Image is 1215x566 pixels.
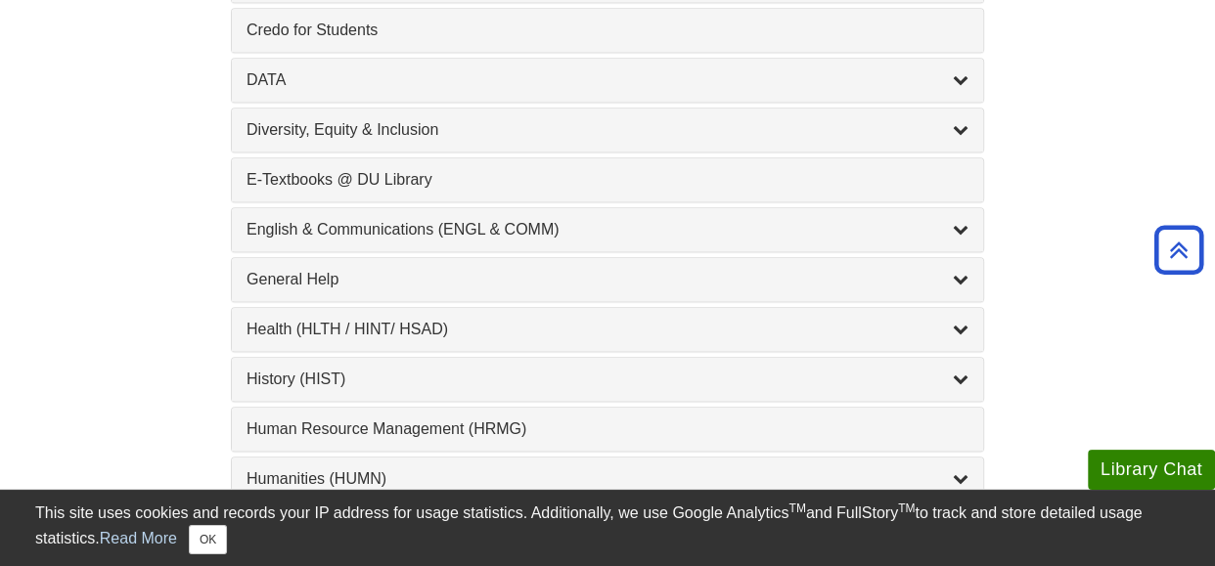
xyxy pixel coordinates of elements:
[247,218,968,241] a: English & Communications (ENGL & COMM)
[247,467,968,491] a: Humanities (HUMN)
[189,525,227,554] button: Close
[247,368,968,391] a: History (HIST)
[247,168,968,192] a: E-Textbooks @ DU Library
[247,318,968,341] a: Health (HLTH / HINT/ HSAD)
[247,417,968,441] a: Human Resource Management (HRMG)
[788,501,805,515] sup: TM
[247,268,968,291] a: General Help
[247,68,968,92] a: DATA
[1147,237,1210,263] a: Back to Top
[35,501,1180,554] div: This site uses cookies and records your IP address for usage statistics. Additionally, we use Goo...
[100,530,177,546] a: Read More
[247,118,968,142] a: Diversity, Equity & Inclusion
[898,501,915,515] sup: TM
[247,19,968,42] a: Credo for Students
[1088,450,1215,490] button: Library Chat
